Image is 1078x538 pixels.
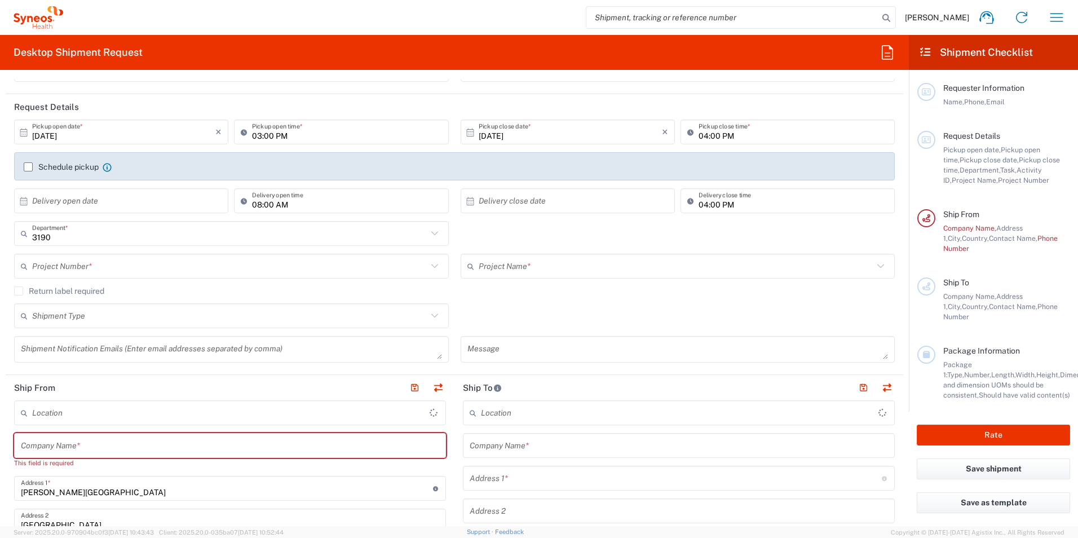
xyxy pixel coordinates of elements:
span: Name, [943,98,964,106]
span: Copyright © [DATE]-[DATE] Agistix Inc., All Rights Reserved [891,527,1064,537]
span: Should have valid content(s) [979,391,1070,399]
span: Project Number [998,176,1049,184]
span: Package 1: [943,360,972,379]
span: Country, [962,302,989,311]
span: Contact Name, [989,234,1037,242]
span: Height, [1036,371,1060,379]
span: Ship From [943,210,979,219]
label: Schedule pickup [24,162,99,171]
span: Phone, [964,98,986,106]
button: Save as template [917,492,1070,513]
button: Rate [917,425,1070,446]
span: Country, [962,234,989,242]
span: City, [948,234,962,242]
i: × [662,123,668,141]
span: Task, [1000,166,1017,174]
span: Contact Name, [989,302,1037,311]
input: Shipment, tracking or reference number [586,7,878,28]
span: Package Information [943,346,1020,355]
span: Pickup open date, [943,145,1001,154]
span: Pickup close date, [960,156,1019,164]
span: Request Details [943,131,1000,140]
span: Requester Information [943,83,1024,92]
span: Server: 2025.20.0-970904bc0f3 [14,529,154,536]
h2: Desktop Shipment Request [14,46,143,59]
span: City, [948,302,962,311]
label: Return label required [14,286,104,296]
span: Project Name, [952,176,998,184]
button: Save shipment [917,458,1070,479]
span: Company Name, [943,292,996,301]
span: Company Name, [943,224,996,232]
span: [PERSON_NAME] [905,12,969,23]
span: Length, [991,371,1015,379]
h2: Ship To [463,382,502,394]
a: Feedback [495,528,524,535]
span: Type, [947,371,964,379]
span: [DATE] 10:52:44 [238,529,284,536]
h2: Request Details [14,102,79,113]
span: Ship To [943,278,969,287]
h2: Shipment Checklist [919,46,1033,59]
div: This field is required [14,458,446,468]
span: Client: 2025.20.0-035ba07 [159,529,284,536]
span: Email [986,98,1005,106]
span: [DATE] 10:43:43 [108,529,154,536]
span: Department, [960,166,1000,174]
a: Support [467,528,495,535]
span: Width, [1015,371,1036,379]
h2: Ship From [14,382,55,394]
span: Number, [964,371,991,379]
i: × [215,123,222,141]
